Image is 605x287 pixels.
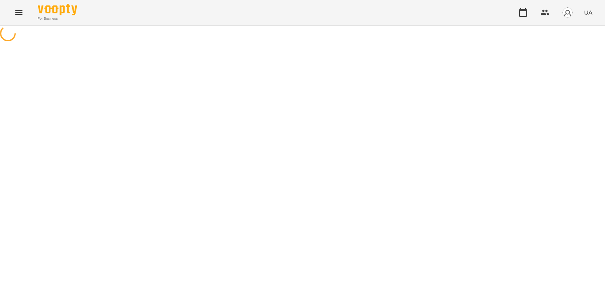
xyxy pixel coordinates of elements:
span: For Business [38,16,77,21]
span: UA [584,8,592,17]
button: UA [581,5,596,20]
button: Menu [9,3,28,22]
img: Voopty Logo [38,4,77,15]
img: avatar_s.png [562,7,573,18]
